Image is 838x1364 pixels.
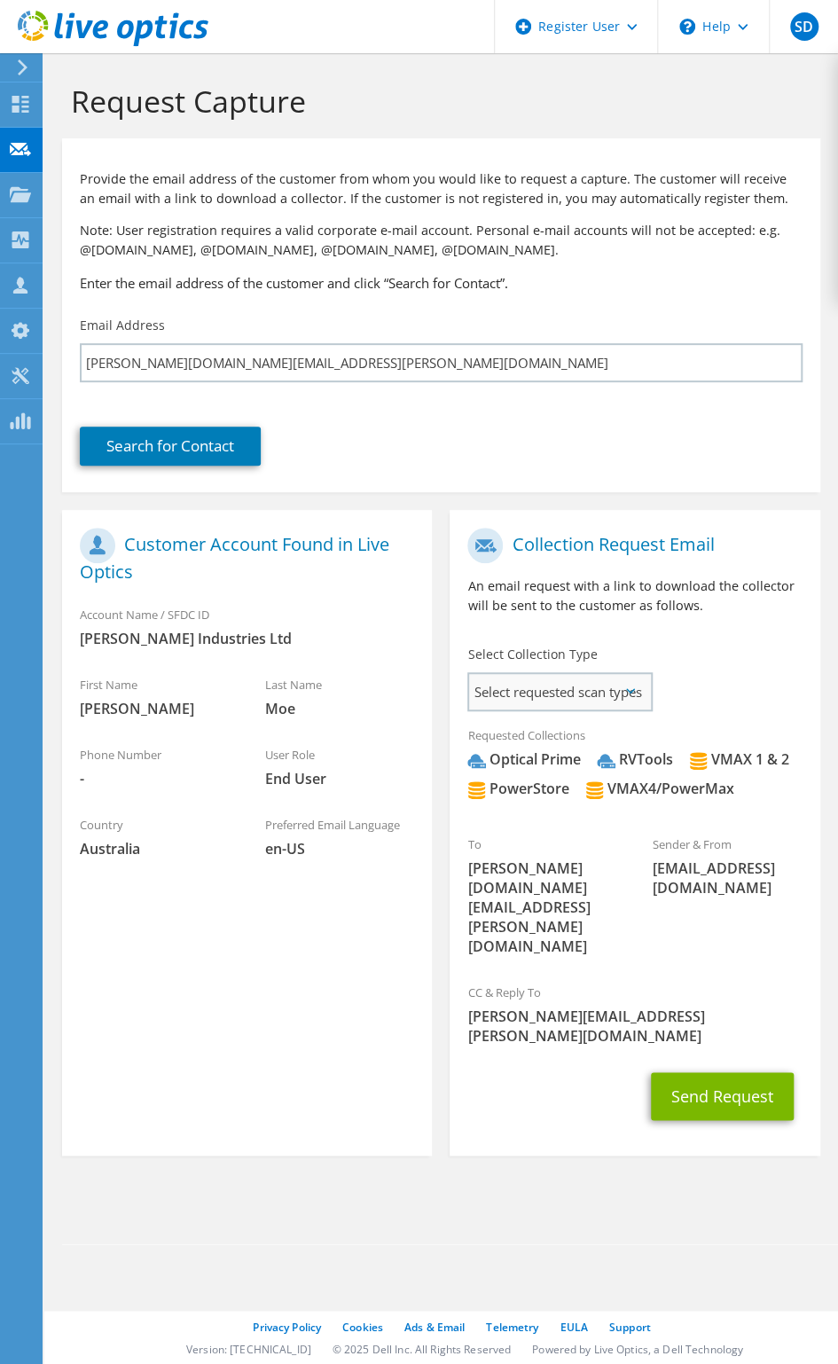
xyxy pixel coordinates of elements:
span: Moe [265,699,415,718]
label: Email Address [80,317,165,334]
div: Optical Prime [467,749,580,770]
span: SD [790,12,818,41]
div: CC & Reply To [450,974,819,1054]
span: en-US [265,839,415,858]
div: User Role [247,736,433,797]
span: [EMAIL_ADDRESS][DOMAIN_NAME] [653,858,803,898]
span: [PERSON_NAME] Industries Ltd [80,629,414,648]
p: Note: User registration requires a valid corporate e-mail account. Personal e-mail accounts will ... [80,221,803,260]
div: VMAX4/PowerMax [585,779,733,799]
span: End User [265,769,415,788]
div: Sender & From [635,826,820,906]
span: - [80,769,230,788]
a: EULA [560,1319,587,1334]
a: Ads & Email [404,1319,465,1334]
label: Select Collection Type [467,646,597,663]
span: Select requested scan types [469,674,650,709]
a: Cookies [342,1319,383,1334]
h1: Customer Account Found in Live Optics [80,528,405,581]
a: Support [609,1319,651,1334]
p: An email request with a link to download the collector will be sent to the customer as follows. [467,576,802,615]
span: [PERSON_NAME][DOMAIN_NAME][EMAIL_ADDRESS][PERSON_NAME][DOMAIN_NAME] [467,858,617,956]
h1: Request Capture [71,82,803,120]
h1: Collection Request Email [467,528,793,563]
span: Australia [80,839,230,858]
li: © 2025 Dell Inc. All Rights Reserved [333,1341,511,1356]
svg: \n [679,19,695,35]
span: [PERSON_NAME][EMAIL_ADDRESS][PERSON_NAME][DOMAIN_NAME] [467,1007,802,1046]
div: To [450,826,635,965]
div: Last Name [247,666,433,727]
div: First Name [62,666,247,727]
div: Requested Collections [450,717,819,816]
h3: Enter the email address of the customer and click “Search for Contact”. [80,273,803,293]
a: Search for Contact [80,427,261,466]
li: Powered by Live Optics, a Dell Technology [532,1341,743,1356]
div: Country [62,806,247,867]
span: [PERSON_NAME] [80,699,230,718]
div: VMAX 1 & 2 [689,749,788,770]
div: RVTools [597,749,672,770]
li: Version: [TECHNICAL_ID] [186,1341,311,1356]
p: Provide the email address of the customer from whom you would like to request a capture. The cust... [80,169,803,208]
a: Telemetry [486,1319,538,1334]
button: Send Request [651,1072,794,1120]
div: PowerStore [467,779,568,799]
a: Privacy Policy [253,1319,321,1334]
div: Preferred Email Language [247,806,433,867]
div: Phone Number [62,736,247,797]
div: Account Name / SFDC ID [62,596,432,657]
